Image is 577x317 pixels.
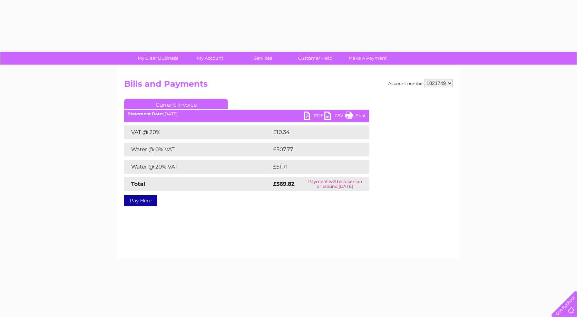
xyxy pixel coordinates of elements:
td: Payment will be taken on or around [DATE] [301,177,369,191]
div: [DATE] [124,112,369,116]
b: Statement Date: [128,111,163,116]
strong: Total [131,181,145,187]
a: My Clear Business [129,52,186,65]
td: Water @ 20% VAT [124,160,271,174]
a: Services [234,52,291,65]
a: My Account [182,52,239,65]
a: Customer Help [287,52,344,65]
a: Pay Here [124,195,157,206]
td: Water @ 0% VAT [124,143,271,156]
a: Current Invoice [124,99,228,109]
td: £51.71 [271,160,354,174]
a: Print [345,112,366,122]
td: £10.34 [271,125,355,139]
a: CSV [324,112,345,122]
div: Account number [388,79,453,87]
a: PDF [304,112,324,122]
td: £507.77 [271,143,357,156]
h2: Bills and Payments [124,79,453,92]
a: Make A Payment [339,52,396,65]
strong: £569.82 [273,181,294,187]
td: VAT @ 20% [124,125,271,139]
